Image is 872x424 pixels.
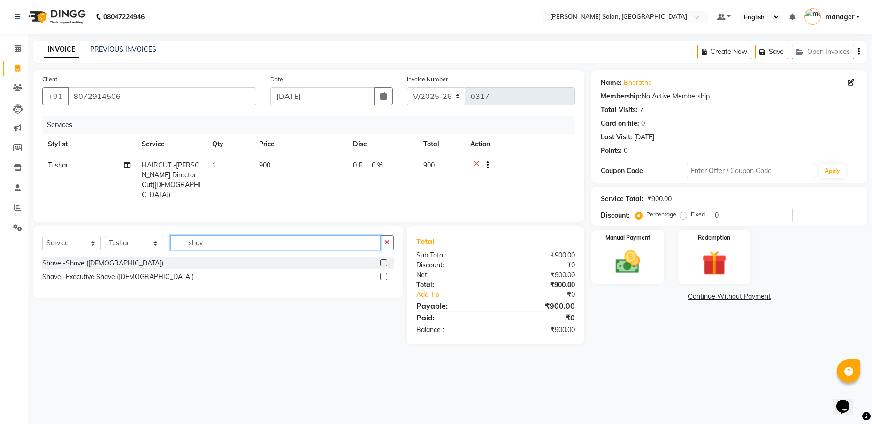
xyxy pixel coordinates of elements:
div: ₹900.00 [496,300,582,311]
a: PREVIOUS INVOICES [90,45,156,53]
div: Sub Total: [409,250,496,260]
div: 7 [640,105,643,115]
label: Manual Payment [605,234,650,242]
img: logo [24,4,88,30]
button: +91 [42,87,69,105]
span: | [366,160,368,170]
div: 0 [624,146,627,156]
a: Bherathe [624,78,652,88]
div: ₹900.00 [496,250,582,260]
span: 900 [259,161,270,169]
button: Create New [697,45,751,59]
div: ₹0 [510,290,582,300]
a: INVOICE [44,41,79,58]
span: manager [826,12,854,22]
label: Date [270,75,283,83]
div: Name: [601,78,622,88]
button: Save [755,45,788,59]
th: Disc [347,134,418,155]
div: Last Visit: [601,132,632,142]
div: Total Visits: [601,105,638,115]
label: Percentage [646,210,676,219]
div: Total: [409,280,496,290]
th: Service [136,134,207,155]
div: ₹0 [496,260,582,270]
div: Services [43,116,582,134]
button: Open Invoices [792,45,854,59]
input: Search by Name/Mobile/Email/Code [68,87,256,105]
th: Action [465,134,575,155]
div: Shave -Shave ([DEMOGRAPHIC_DATA]) [42,258,163,268]
th: Stylist [42,134,136,155]
a: Continue Without Payment [593,292,865,302]
div: Card on file: [601,119,639,129]
div: [DATE] [634,132,654,142]
span: 0 F [353,160,362,170]
a: Add Tip [409,290,510,300]
div: Coupon Code [601,166,687,176]
div: ₹900.00 [496,270,582,280]
div: Discount: [409,260,496,270]
span: Total [416,236,438,246]
span: 900 [423,161,435,169]
div: Net: [409,270,496,280]
label: Client [42,75,57,83]
div: Service Total: [601,194,643,204]
div: Payable: [409,300,496,311]
div: ₹900.00 [647,194,672,204]
div: Membership: [601,91,642,101]
div: ₹900.00 [496,325,582,335]
div: No Active Membership [601,91,858,101]
iframe: chat widget [833,386,863,415]
img: _gift.svg [694,248,734,279]
th: Qty [207,134,253,155]
button: Apply [819,164,846,178]
span: 0 % [372,160,383,170]
div: ₹0 [496,312,582,323]
img: manager [804,8,821,25]
b: 08047224946 [103,4,145,30]
div: 0 [641,119,645,129]
div: Discount: [601,211,630,220]
label: Invoice Number [407,75,448,83]
span: 1 [212,161,216,169]
input: Search or Scan [170,235,381,250]
div: ₹900.00 [496,280,582,290]
input: Enter Offer / Coupon Code [687,164,815,178]
label: Redemption [698,234,730,242]
span: HAIRCUT -[PERSON_NAME] Director Cut([DEMOGRAPHIC_DATA]) [142,161,201,199]
span: Tushar [48,161,68,169]
div: Shave -Executive Shave ([DEMOGRAPHIC_DATA]) [42,272,194,282]
div: Paid: [409,312,496,323]
img: _cash.svg [608,248,648,276]
div: Balance : [409,325,496,335]
div: Points: [601,146,622,156]
th: Total [418,134,465,155]
th: Price [253,134,347,155]
label: Fixed [691,210,705,219]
